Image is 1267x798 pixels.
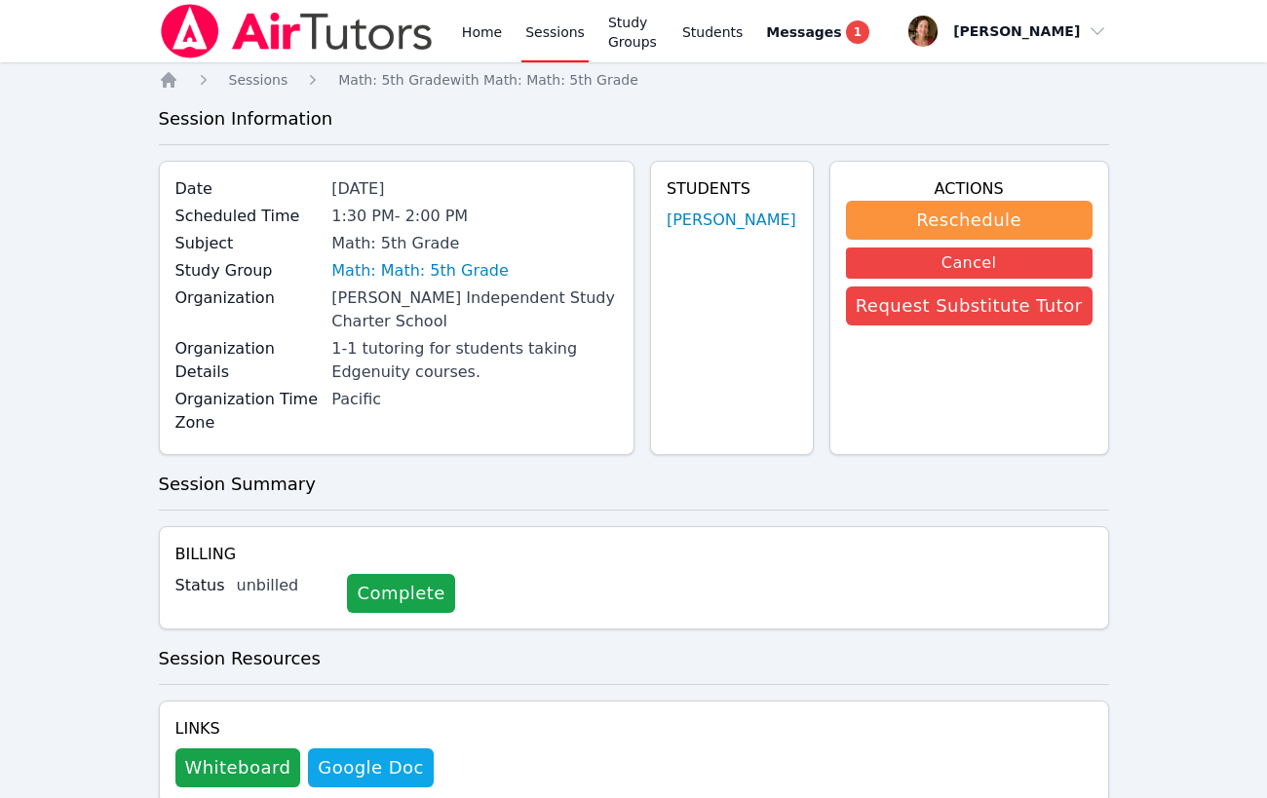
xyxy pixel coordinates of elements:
[229,70,288,90] a: Sessions
[159,471,1109,498] h3: Session Summary
[175,286,321,310] label: Organization
[159,105,1109,133] h3: Session Information
[159,4,435,58] img: Air Tutors
[331,177,618,201] div: [DATE]
[175,574,225,597] label: Status
[175,543,1093,566] h4: Billing
[331,388,618,411] div: Pacific
[338,70,638,90] a: Math: 5th Gradewith Math: Math: 5th Grade
[308,748,433,787] a: Google Doc
[159,70,1109,90] nav: Breadcrumb
[846,247,1093,279] button: Cancel
[338,72,638,88] span: Math: 5th Grade with Math: Math: 5th Grade
[331,286,618,333] div: [PERSON_NAME] Independent Study Charter School
[175,177,321,201] label: Date
[846,201,1093,240] button: Reschedule
[331,205,618,228] div: 1:30 PM - 2:00 PM
[159,645,1109,672] h3: Session Resources
[331,232,618,255] div: Math: 5th Grade
[846,177,1093,201] h4: Actions
[846,286,1093,325] button: Request Substitute Tutor
[175,388,321,435] label: Organization Time Zone
[229,72,288,88] span: Sessions
[667,177,797,201] h4: Students
[236,574,331,597] div: unbilled
[347,574,454,613] a: Complete
[331,337,618,384] div: 1-1 tutoring for students taking Edgenuity courses.
[175,337,321,384] label: Organization Details
[175,717,434,741] h4: Links
[175,232,321,255] label: Subject
[175,205,321,228] label: Scheduled Time
[846,20,869,44] span: 1
[331,259,508,283] a: Math: Math: 5th Grade
[766,22,841,42] span: Messages
[175,259,321,283] label: Study Group
[175,748,301,787] button: Whiteboard
[667,209,796,232] a: [PERSON_NAME]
